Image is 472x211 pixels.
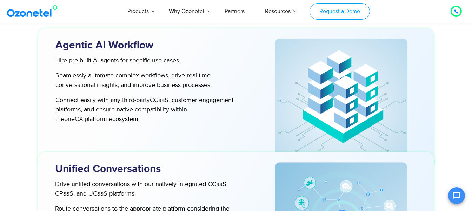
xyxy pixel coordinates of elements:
[55,39,252,52] h3: Agentic AI Workflow
[55,162,252,176] h3: Unified Conversations
[55,180,238,199] p: Drive unified conversations with our natively integrated CCaaS, CPaaS, and UCaaS platforms.
[85,115,140,123] span: platform ecosystem.
[64,115,85,123] span: oneCXi
[55,71,238,90] p: Seamlessly automate complex workflows, drive real-time conversational insights, and improve busin...
[448,187,465,204] button: Open chat
[310,3,370,20] a: Request a Demo
[55,96,150,104] span: Connect easily with any third-party
[55,56,238,66] p: Hire pre-built AI agents for specific use cases.
[55,96,234,123] span: , customer engagement platforms, and ensure native compatibility within the
[150,96,168,104] span: CCaaS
